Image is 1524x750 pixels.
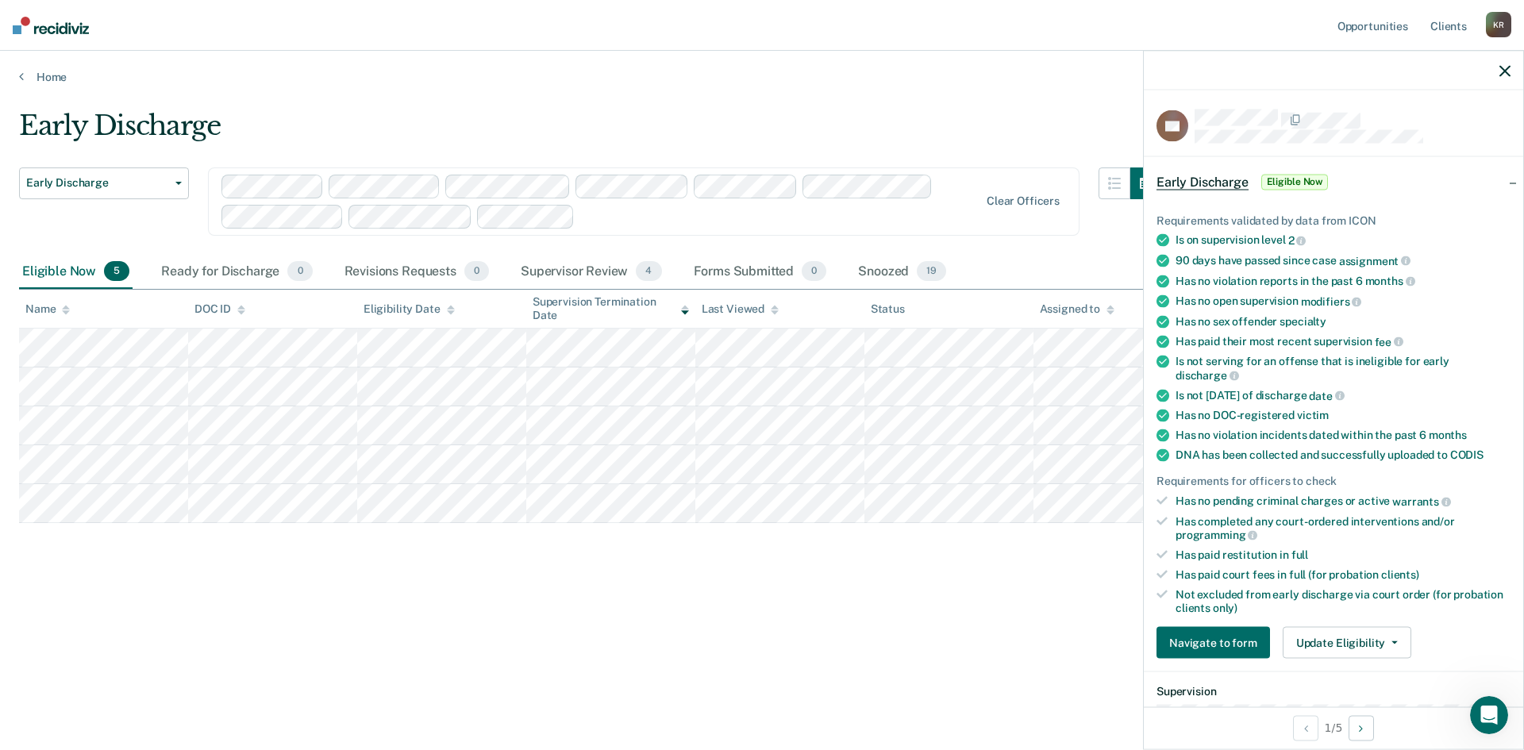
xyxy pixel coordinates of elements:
span: full [1291,548,1308,561]
div: Assigned to [1040,302,1114,316]
button: Navigate to form [1156,627,1270,659]
div: Clear officers [987,194,1060,208]
a: Home [19,70,1505,84]
div: Has no open supervision [1176,294,1511,309]
div: Has no DOC-registered [1176,409,1511,422]
span: modifiers [1301,295,1362,308]
button: Update Eligibility [1283,627,1411,659]
span: clients) [1381,568,1419,581]
div: Status [871,302,905,316]
img: Recidiviz [13,17,89,34]
span: date [1309,389,1344,402]
div: Early Discharge [19,110,1162,155]
div: Has no sex offender [1176,314,1511,328]
div: Requirements validated by data from ICON [1156,213,1511,227]
div: 90 days have passed since case [1176,254,1511,268]
div: Is on supervision level [1176,233,1511,248]
div: DNA has been collected and successfully uploaded to [1176,448,1511,462]
span: 0 [464,261,489,282]
div: Has paid their most recent supervision [1176,334,1511,348]
span: 2 [1288,234,1307,247]
div: 1 / 5 [1144,706,1523,748]
span: 0 [287,261,312,282]
a: Navigate to form [1156,627,1276,659]
div: Has no violation incidents dated within the past 6 [1176,429,1511,442]
span: months [1365,275,1415,287]
span: fee [1375,335,1403,348]
div: Has completed any court-ordered interventions and/or [1176,514,1511,541]
div: Has no pending criminal charges or active [1176,494,1511,509]
span: discharge [1176,369,1239,382]
div: Eligible Now [19,255,133,290]
div: Name [25,302,70,316]
span: 19 [917,261,946,282]
div: Forms Submitted [691,255,830,290]
div: Is not serving for an offense that is ineligible for early [1176,355,1511,382]
div: Revisions Requests [341,255,492,290]
div: Not excluded from early discharge via court order (for probation clients [1176,587,1511,614]
span: victim [1297,409,1329,421]
span: only) [1213,601,1237,613]
div: Snoozed [855,255,949,290]
span: 5 [104,261,129,282]
span: months [1429,429,1467,441]
div: Is not [DATE] of discharge [1176,388,1511,402]
div: Last Viewed [702,302,779,316]
iframe: Intercom live chat [1470,696,1508,734]
span: 4 [636,261,661,282]
div: Supervision Termination Date [533,295,689,322]
div: Eligibility Date [364,302,455,316]
div: Ready for Discharge [158,255,315,290]
span: CODIS [1450,448,1484,461]
span: specialty [1280,314,1326,327]
span: assignment [1339,254,1410,267]
dt: Supervision [1156,685,1511,698]
div: Requirements for officers to check [1156,475,1511,488]
span: Early Discharge [26,176,169,190]
button: Next Opportunity [1349,715,1374,740]
div: Has no violation reports in the past 6 [1176,274,1511,288]
div: K R [1486,12,1511,37]
span: 0 [802,261,826,282]
button: Previous Opportunity [1293,715,1318,740]
span: Early Discharge [1156,174,1249,190]
span: programming [1176,529,1257,541]
div: Supervisor Review [518,255,665,290]
div: DOC ID [194,302,245,316]
span: Eligible Now [1261,174,1329,190]
div: Has paid restitution in [1176,548,1511,562]
span: warrants [1392,495,1451,508]
div: Early DischargeEligible Now [1144,156,1523,207]
div: Has paid court fees in full (for probation [1176,568,1511,582]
